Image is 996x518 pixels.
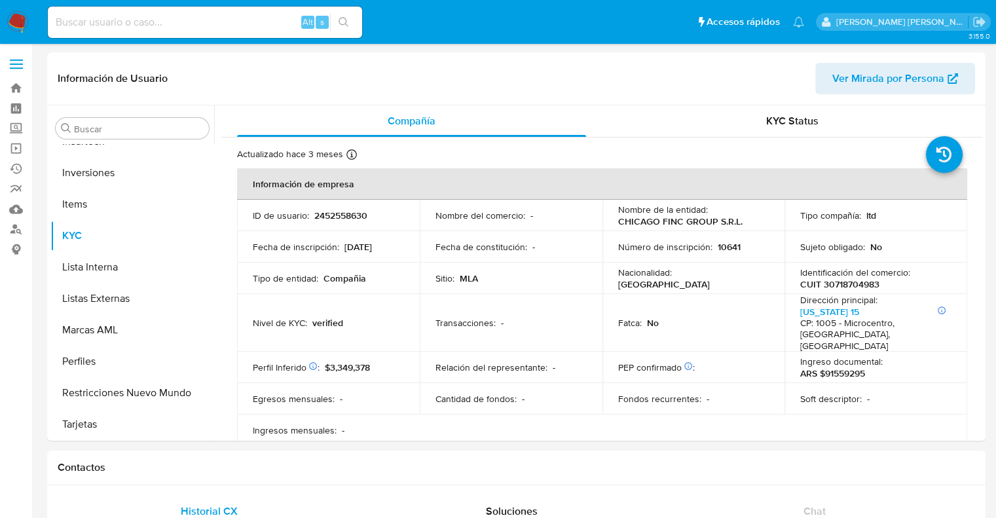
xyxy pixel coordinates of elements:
h1: Contactos [58,461,975,474]
button: Perfiles [50,346,214,377]
p: No [647,317,659,329]
p: CUIT 30718704983 [800,278,879,290]
p: Nivel de KYC : [253,317,307,329]
p: Dirección principal : [800,294,877,306]
p: Soft descriptor : [800,393,862,405]
button: KYC [50,220,214,251]
p: - [707,393,709,405]
p: ID de usuario : [253,210,309,221]
input: Buscar [74,123,204,135]
p: Ingresos mensuales : [253,424,337,436]
span: KYC Status [766,113,819,128]
span: Ver Mirada por Persona [832,63,944,94]
button: Marcas AML [50,314,214,346]
p: - [530,210,533,221]
p: Actualizado hace 3 meses [237,148,343,160]
p: Fondos recurrentes : [618,393,701,405]
p: - [342,424,344,436]
h4: CP: 1005 - Microcentro, [GEOGRAPHIC_DATA], [GEOGRAPHIC_DATA] [800,318,946,352]
p: Tipo de entidad : [253,272,318,284]
button: Listas Externas [50,283,214,314]
p: Número de inscripción : [618,241,712,253]
a: [US_STATE] 15 [800,305,859,318]
p: ext_noevirar@mercadolibre.com [836,16,968,28]
p: Tipo compañía : [800,210,861,221]
p: - [522,393,525,405]
p: Sujeto obligado : [800,241,865,253]
p: Sitio : [435,272,454,284]
p: 2452558630 [314,210,367,221]
p: Fecha de constitución : [435,241,527,253]
p: Nacionalidad : [618,267,672,278]
p: Fatca : [618,317,642,329]
button: Restricciones Nuevo Mundo [50,377,214,409]
button: Tarjetas [50,409,214,440]
button: Ver Mirada por Persona [815,63,975,94]
p: Identificación del comercio : [800,267,910,278]
p: Egresos mensuales : [253,393,335,405]
p: Cantidad de fondos : [435,393,517,405]
p: Ingreso documental : [800,356,883,367]
p: Compañia [323,272,366,284]
span: s [320,16,324,28]
p: - [532,241,535,253]
p: Transacciones : [435,317,496,329]
span: $3,349,378 [325,361,370,374]
p: ltd [866,210,876,221]
a: Salir [972,15,986,29]
button: Buscar [61,123,71,134]
p: - [867,393,870,405]
p: ARS $91559295 [800,367,865,379]
p: 10641 [718,241,741,253]
a: Notificaciones [793,16,804,28]
h1: Información de Usuario [58,72,168,85]
p: - [340,393,342,405]
p: No [870,241,882,253]
button: Inversiones [50,157,214,189]
p: Fecha de inscripción : [253,241,339,253]
p: Nombre de la entidad : [618,204,708,215]
p: [GEOGRAPHIC_DATA] [618,278,710,290]
input: Buscar usuario o caso... [48,14,362,31]
p: - [501,317,504,329]
p: Perfil Inferido : [253,361,320,373]
p: Nombre del comercio : [435,210,525,221]
p: - [553,361,555,373]
button: search-icon [330,13,357,31]
button: Lista Interna [50,251,214,283]
span: Compañía [388,113,435,128]
p: MLA [460,272,478,284]
span: Accesos rápidos [707,15,780,29]
p: verified [312,317,343,329]
p: CHICAGO FINC GROUP S.R.L. [618,215,743,227]
p: PEP confirmado : [618,361,695,373]
p: Relación del representante : [435,361,547,373]
span: Alt [303,16,313,28]
p: [DATE] [344,241,372,253]
th: Información de empresa [237,168,967,200]
button: Items [50,189,214,220]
